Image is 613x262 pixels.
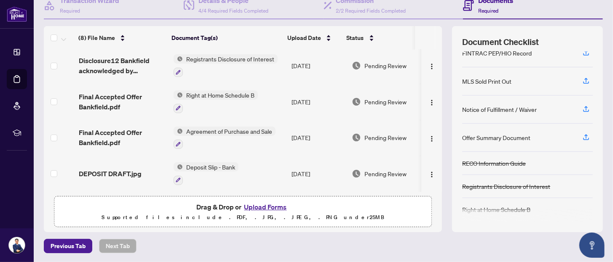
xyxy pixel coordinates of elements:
button: Logo [425,95,439,109]
span: Status [347,33,364,42]
img: Logo [428,171,435,178]
img: Logo [428,63,435,70]
span: 4/4 Required Fields Completed [198,8,268,14]
span: Deposit Slip - Bank [183,162,238,172]
span: Upload Date [287,33,321,42]
span: DEPOSIT DRAFT.jpg [79,169,142,179]
span: Right at Home Schedule B [183,90,258,100]
button: Status IconRegistrants Disclosure of Interest [174,54,278,77]
button: Upload Forms [242,201,289,212]
div: FINTRAC PEP/HIO Record [462,48,532,58]
img: Logo [428,99,435,106]
td: [DATE] [288,156,348,192]
span: Previous Tab [51,239,86,253]
button: Status IconRight at Home Schedule B [174,90,258,113]
button: Logo [425,59,439,72]
span: Pending Review [364,169,407,178]
img: Profile Icon [9,237,25,253]
img: Document Status [352,133,361,142]
img: Logo [428,135,435,142]
span: Pending Review [364,97,407,106]
img: Status Icon [174,127,183,136]
button: Logo [425,167,439,180]
button: Open asap [579,233,605,258]
span: Document Checklist [462,36,539,48]
p: Supported files include .PDF, .JPG, .JPEG, .PNG under 25 MB [59,212,426,222]
img: Status Icon [174,162,183,172]
td: [DATE] [288,48,348,84]
span: Required [478,8,498,14]
div: MLS Sold Print Out [462,77,511,86]
span: Agreement of Purchase and Sale [183,127,276,136]
div: Notice of Fulfillment / Waiver [462,105,537,114]
div: Right at Home Schedule B [462,205,530,214]
th: (8) File Name [75,26,168,50]
img: Document Status [352,169,361,178]
th: Document Tag(s) [168,26,284,50]
span: Pending Review [364,61,407,70]
span: (8) File Name [78,33,115,42]
span: Pending Review [364,133,407,142]
span: Disclosure12 Bankfield acknowledged by buyers.pdf [79,56,166,76]
div: Registrants Disclosure of Interest [462,182,550,191]
span: Drag & Drop or [197,201,289,212]
span: Drag & Drop orUpload FormsSupported files include .PDF, .JPG, .JPEG, .PNG under25MB [54,196,431,228]
span: Final Accepted Offer Bankfield.pdf [79,92,166,112]
button: Status IconDeposit Slip - Bank [174,162,238,185]
button: Status IconAgreement of Purchase and Sale [174,127,276,149]
div: Offer Summary Document [462,133,530,142]
img: Status Icon [174,54,183,64]
img: logo [7,6,27,22]
span: 2/2 Required Fields Completed [336,8,406,14]
button: Previous Tab [44,239,92,253]
span: Final Accepted Offer Bankfield.pdf [79,127,166,148]
th: Upload Date [284,26,343,50]
span: Registrants Disclosure of Interest [183,54,278,64]
img: Document Status [352,97,361,106]
td: [DATE] [288,84,348,120]
td: [DATE] [288,120,348,156]
button: Logo [425,131,439,144]
img: Status Icon [174,90,183,100]
button: Next Tab [99,239,137,253]
th: Status [343,26,415,50]
img: Document Status [352,61,361,70]
div: RECO Information Guide [462,159,526,168]
span: Required [60,8,80,14]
